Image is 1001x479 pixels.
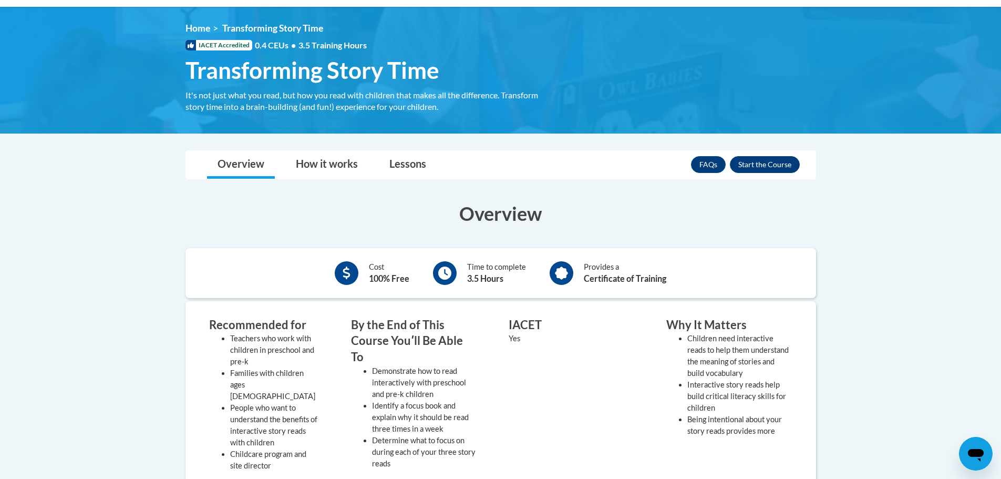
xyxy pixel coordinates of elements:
li: Being intentional about your story reads provides more [687,414,792,437]
h3: Recommended for [209,317,319,333]
li: Interactive story reads help build critical literacy skills for children [687,379,792,414]
div: Time to complete [467,261,526,285]
h3: IACET [509,317,635,333]
a: How it works [285,151,368,179]
div: Cost [369,261,409,285]
li: Children need interactive reads to help them understand the meaning of stories and build vocabulary [687,333,792,379]
div: It's not just what you read, but how you read with children that makes all the difference. Transf... [185,89,548,113]
span: Transforming Story Time [185,56,439,84]
iframe: Button to launch messaging window [959,437,993,471]
li: Families with children ages [DEMOGRAPHIC_DATA] [230,368,319,402]
div: Provides a [584,261,666,285]
span: 3.5 Training Hours [298,40,367,50]
a: Lessons [379,151,437,179]
span: Transforming Story Time [222,23,323,34]
li: People who want to understand the benefits of interactive story reads with children [230,402,319,449]
a: Home [185,23,210,34]
li: Identify a focus book and explain why it should be read three times in a week [372,400,477,435]
li: Determine what to focus on during each of your three story reads [372,435,477,470]
h3: Why It Matters [666,317,792,333]
value: Yes [509,334,520,343]
li: Teachers who work with children in preschool and pre-k [230,333,319,368]
span: 0.4 CEUs [255,39,367,51]
a: Overview [207,151,275,179]
a: FAQs [691,156,726,173]
b: Certificate of Training [584,273,666,283]
b: 3.5 Hours [467,273,503,283]
button: Enroll [730,156,800,173]
span: • [291,40,296,50]
li: Demonstrate how to read interactively with preschool and pre-k children [372,365,477,400]
h3: Overview [185,200,816,227]
li: Childcare program and site director [230,449,319,472]
h3: By the End of This Course Youʹll Be Able To [351,317,477,365]
span: IACET Accredited [185,40,252,50]
b: 100% Free [369,273,409,283]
